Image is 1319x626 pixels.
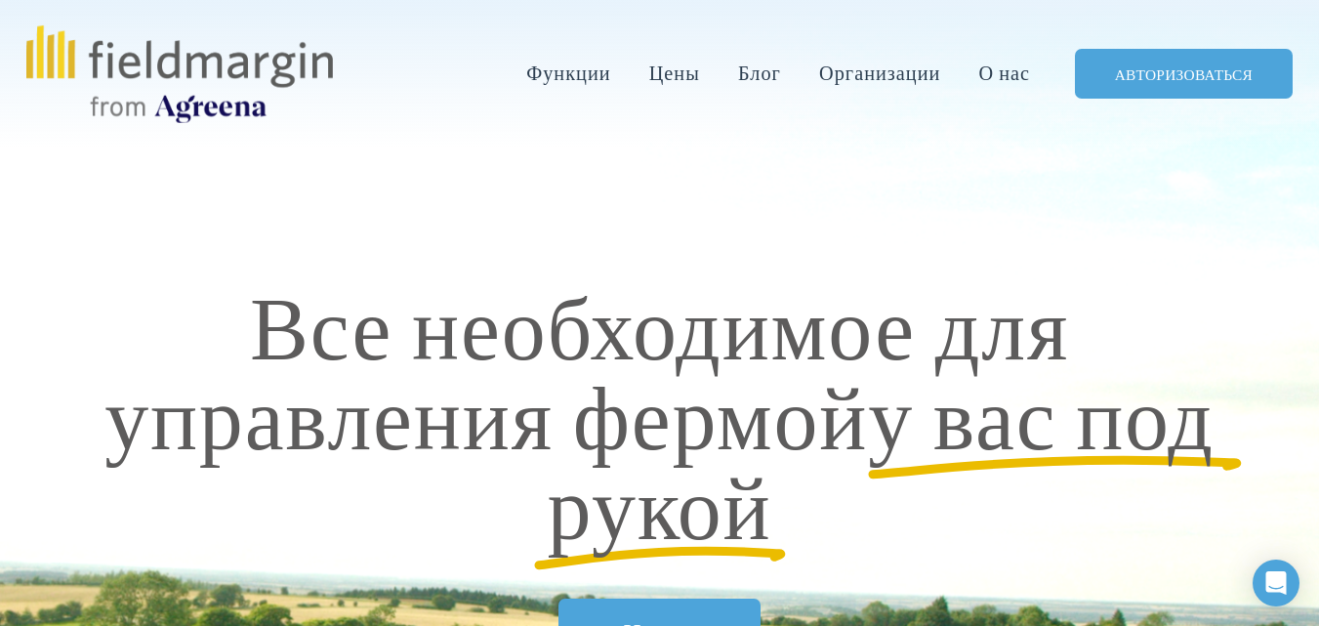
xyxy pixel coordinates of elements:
font: Все необходимое для управления фермой [104,267,1089,474]
font: Блог [738,60,781,86]
a: Организации [819,58,940,89]
font: Цены [649,60,700,86]
font: Функции [526,60,610,86]
a: Цены [649,58,700,89]
a: АВТОРИЗОВАТЬСЯ [1075,49,1293,99]
font: Организации [819,60,940,86]
img: fieldmargin.com [26,25,333,123]
font: у вас под рукой [548,356,1234,563]
a: О нас [979,58,1030,89]
a: раскрывающийся список папок [526,58,610,89]
a: Блог [738,58,781,89]
div: Open Intercom Messenger [1253,560,1299,606]
font: АВТОРИЗОВАТЬСЯ [1115,64,1253,84]
font: О нас [979,60,1030,86]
